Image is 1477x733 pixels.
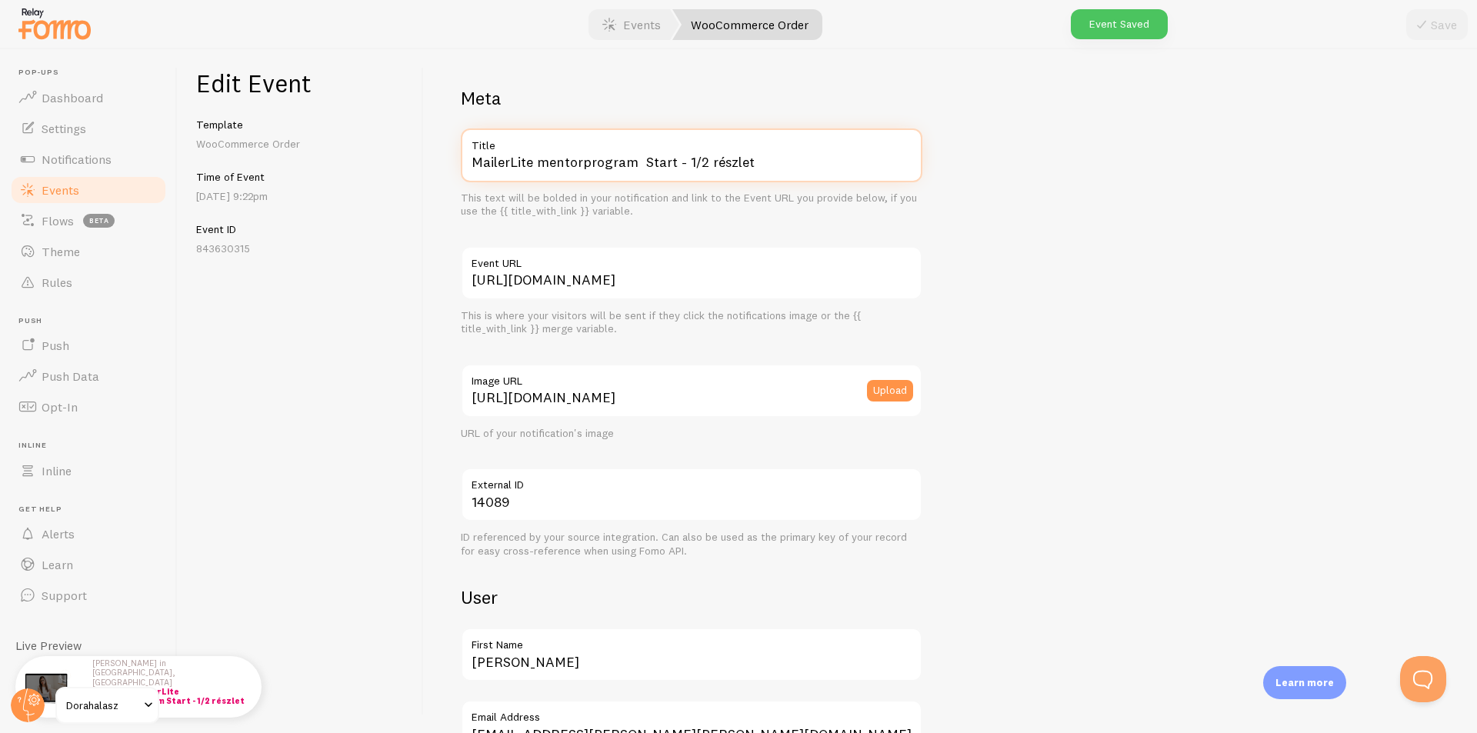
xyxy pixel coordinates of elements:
[42,213,74,228] span: Flows
[9,580,168,611] a: Support
[9,330,168,361] a: Push
[42,182,79,198] span: Events
[42,338,69,353] span: Push
[9,113,168,144] a: Settings
[9,82,168,113] a: Dashboard
[196,136,405,152] p: WooCommerce Order
[42,90,103,105] span: Dashboard
[9,144,168,175] a: Notifications
[42,244,80,259] span: Theme
[42,152,112,167] span: Notifications
[42,526,75,541] span: Alerts
[18,505,168,515] span: Get Help
[1400,656,1446,702] iframe: Help Scout Beacon - Open
[42,557,73,572] span: Learn
[42,368,99,384] span: Push Data
[461,128,922,155] label: Title
[196,222,405,236] h5: Event ID
[1263,666,1346,699] div: Learn more
[461,531,922,558] div: ID referenced by your source integration. Can also be used as the primary key of your record for ...
[42,463,72,478] span: Inline
[9,236,168,267] a: Theme
[9,205,168,236] a: Flows beta
[16,4,93,43] img: fomo-relay-logo-orange.svg
[9,361,168,391] a: Push Data
[461,628,922,654] label: First Name
[18,68,168,78] span: Pop-ups
[9,549,168,580] a: Learn
[461,364,922,390] label: Image URL
[42,588,87,603] span: Support
[9,267,168,298] a: Rules
[1275,675,1334,690] p: Learn more
[867,380,913,401] button: Upload
[196,241,405,256] p: 843630315
[42,121,86,136] span: Settings
[461,246,922,272] label: Event URL
[196,118,405,132] h5: Template
[461,309,922,336] div: This is where your visitors will be sent if they click the notifications image or the {{ title_wi...
[9,455,168,486] a: Inline
[66,696,139,715] span: Dorahalasz
[1071,9,1168,39] div: Event Saved
[461,192,922,218] div: This text will be bolded in your notification and link to the Event URL you provide below, if you...
[42,399,78,415] span: Opt-In
[196,68,405,99] h1: Edit Event
[9,518,168,549] a: Alerts
[196,188,405,204] p: [DATE] 9:22pm
[55,687,159,724] a: Dorahalasz
[9,175,168,205] a: Events
[461,86,922,110] h2: Meta
[18,441,168,451] span: Inline
[83,214,115,228] span: beta
[461,585,922,609] h2: User
[461,468,922,494] label: External ID
[196,170,405,184] h5: Time of Event
[461,427,922,441] div: URL of your notification's image
[461,700,922,726] label: Email Address
[42,275,72,290] span: Rules
[18,316,168,326] span: Push
[9,391,168,422] a: Opt-In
